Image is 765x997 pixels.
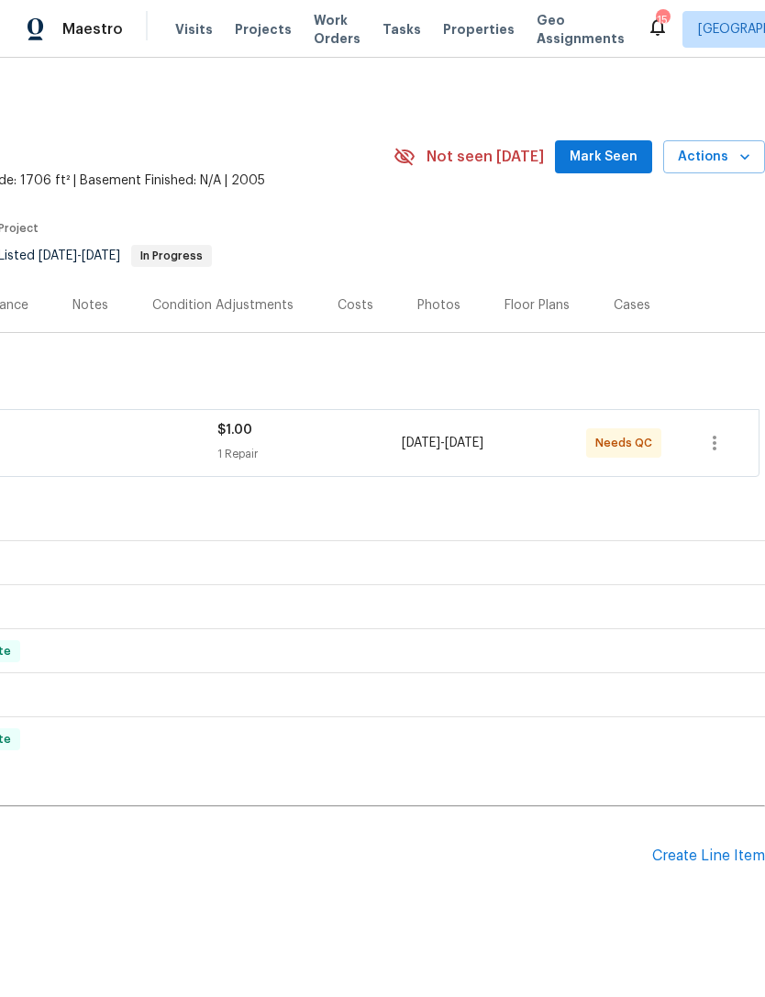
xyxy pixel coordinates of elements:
span: Work Orders [314,11,360,48]
span: Geo Assignments [537,11,625,48]
span: Maestro [62,20,123,39]
span: [DATE] [402,437,440,449]
div: Create Line Item [652,847,765,865]
div: Cases [614,296,650,315]
span: Properties [443,20,515,39]
div: Costs [338,296,373,315]
span: $1.00 [217,424,252,437]
span: - [402,434,483,452]
span: Needs QC [595,434,660,452]
div: 15 [656,11,669,29]
span: Tasks [382,23,421,36]
span: Visits [175,20,213,39]
span: Mark Seen [570,146,637,169]
span: [DATE] [39,249,77,262]
span: - [39,249,120,262]
span: [DATE] [445,437,483,449]
span: Not seen [DATE] [427,148,544,166]
div: 1 Repair [217,445,402,463]
span: Projects [235,20,292,39]
span: Actions [678,146,750,169]
div: Condition Adjustments [152,296,294,315]
button: Actions [663,140,765,174]
div: Notes [72,296,108,315]
span: In Progress [133,250,210,261]
button: Mark Seen [555,140,652,174]
div: Photos [417,296,460,315]
div: Floor Plans [504,296,570,315]
span: [DATE] [82,249,120,262]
